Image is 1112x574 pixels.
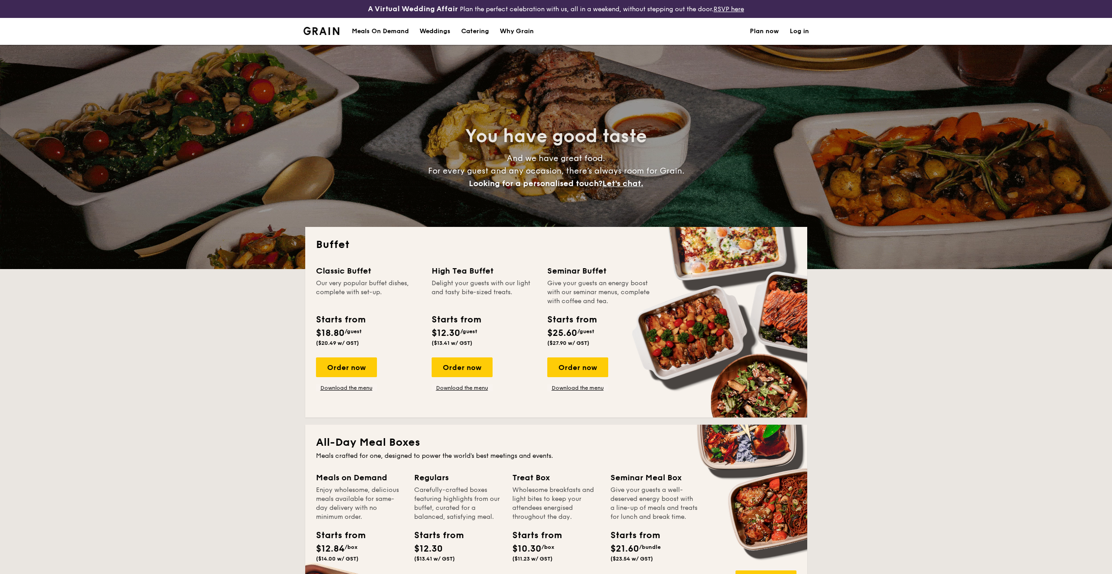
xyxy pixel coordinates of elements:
span: ($27.90 w/ GST) [547,340,589,346]
a: Catering [456,18,494,45]
h1: Catering [461,18,489,45]
div: Starts from [610,529,651,542]
span: /box [541,544,554,550]
div: Plan the perfect celebration with us, all in a weekend, without stepping out the door. [298,4,814,14]
div: Enjoy wholesome, delicious meals available for same-day delivery with no minimum order. [316,486,403,522]
div: Wholesome breakfasts and light bites to keep your attendees energised throughout the day. [512,486,600,522]
a: Weddings [414,18,456,45]
span: /bundle [639,544,661,550]
div: Order now [432,357,493,377]
span: ($13.41 w/ GST) [432,340,472,346]
span: Let's chat. [602,178,643,188]
span: $25.60 [547,328,577,339]
div: Weddings [420,18,450,45]
div: Delight your guests with our light and tasty bite-sized treats. [432,279,537,306]
div: Meals On Demand [352,18,409,45]
a: Download the menu [547,384,608,391]
div: Order now [547,357,608,377]
span: Looking for a personalised touch? [469,178,602,188]
div: Treat Box [512,471,600,484]
span: /box [345,544,358,550]
a: Logotype [303,27,340,35]
div: Give your guests a well-deserved energy boost with a line-up of meals and treats for lunch and br... [610,486,698,522]
div: Order now [316,357,377,377]
h2: Buffet [316,238,796,252]
a: RSVP here [714,5,744,13]
div: Starts from [432,313,480,326]
div: Why Grain [500,18,534,45]
span: $12.30 [432,328,460,339]
div: Carefully-crafted boxes featuring highlights from our buffet, curated for a balanced, satisfying ... [414,486,502,522]
a: Why Grain [494,18,539,45]
div: Starts from [512,529,553,542]
a: Plan now [750,18,779,45]
div: Seminar Meal Box [610,471,698,484]
span: ($23.54 w/ GST) [610,556,653,562]
h2: All-Day Meal Boxes [316,435,796,450]
div: High Tea Buffet [432,265,537,277]
span: ($13.41 w/ GST) [414,556,455,562]
span: You have good taste [465,126,647,147]
span: ($14.00 w/ GST) [316,556,359,562]
div: Meals crafted for one, designed to power the world's best meetings and events. [316,452,796,461]
span: /guest [577,328,594,335]
div: Starts from [316,529,356,542]
h4: A Virtual Wedding Affair [368,4,458,14]
div: Seminar Buffet [547,265,652,277]
a: Download the menu [432,384,493,391]
a: Log in [790,18,809,45]
span: $12.84 [316,544,345,554]
span: $21.60 [610,544,639,554]
a: Download the menu [316,384,377,391]
div: Regulars [414,471,502,484]
div: Classic Buffet [316,265,421,277]
span: ($20.49 w/ GST) [316,340,359,346]
div: Starts from [316,313,365,326]
div: Give your guests an energy boost with our seminar menus, complete with coffee and tea. [547,279,652,306]
span: And we have great food. For every guest and any occasion, there’s always room for Grain. [428,153,684,188]
span: $10.30 [512,544,541,554]
div: Meals on Demand [316,471,403,484]
a: Meals On Demand [346,18,414,45]
span: /guest [345,328,362,335]
div: Starts from [547,313,596,326]
span: ($11.23 w/ GST) [512,556,553,562]
span: $18.80 [316,328,345,339]
span: $12.30 [414,544,443,554]
div: Starts from [414,529,454,542]
span: /guest [460,328,477,335]
div: Our very popular buffet dishes, complete with set-up. [316,279,421,306]
img: Grain [303,27,340,35]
